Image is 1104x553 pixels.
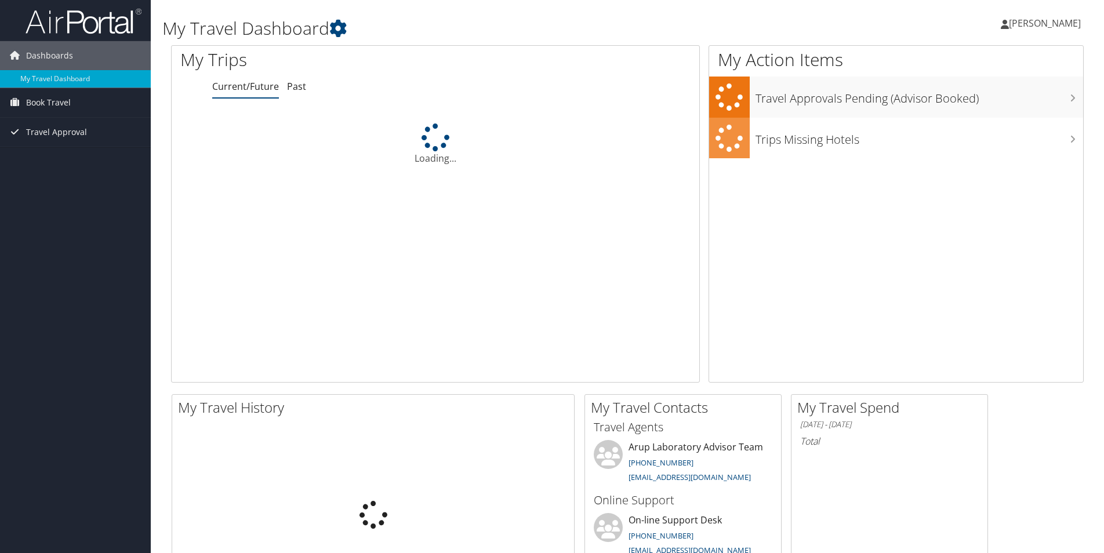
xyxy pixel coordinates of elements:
a: [PHONE_NUMBER] [629,530,693,541]
span: Book Travel [26,88,71,117]
h2: My Travel Spend [797,398,987,417]
h3: Travel Agents [594,419,772,435]
h1: My Action Items [709,48,1083,72]
a: Past [287,80,306,93]
a: Trips Missing Hotels [709,118,1083,159]
a: [PERSON_NAME] [1001,6,1092,41]
h2: My Travel History [178,398,574,417]
span: Dashboards [26,41,73,70]
img: airportal-logo.png [26,8,141,35]
a: [PHONE_NUMBER] [629,457,693,468]
h6: [DATE] - [DATE] [800,419,979,430]
li: Arup Laboratory Advisor Team [588,440,778,487]
span: [PERSON_NAME] [1009,17,1081,30]
span: Travel Approval [26,118,87,147]
h6: Total [800,435,979,448]
a: Travel Approvals Pending (Advisor Booked) [709,77,1083,118]
h2: My Travel Contacts [591,398,781,417]
h1: My Trips [180,48,471,72]
a: Current/Future [212,80,279,93]
h3: Online Support [594,492,772,508]
h3: Travel Approvals Pending (Advisor Booked) [756,85,1083,107]
a: [EMAIL_ADDRESS][DOMAIN_NAME] [629,472,751,482]
h3: Trips Missing Hotels [756,126,1083,148]
div: Loading... [172,123,699,165]
h1: My Travel Dashboard [162,16,782,41]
